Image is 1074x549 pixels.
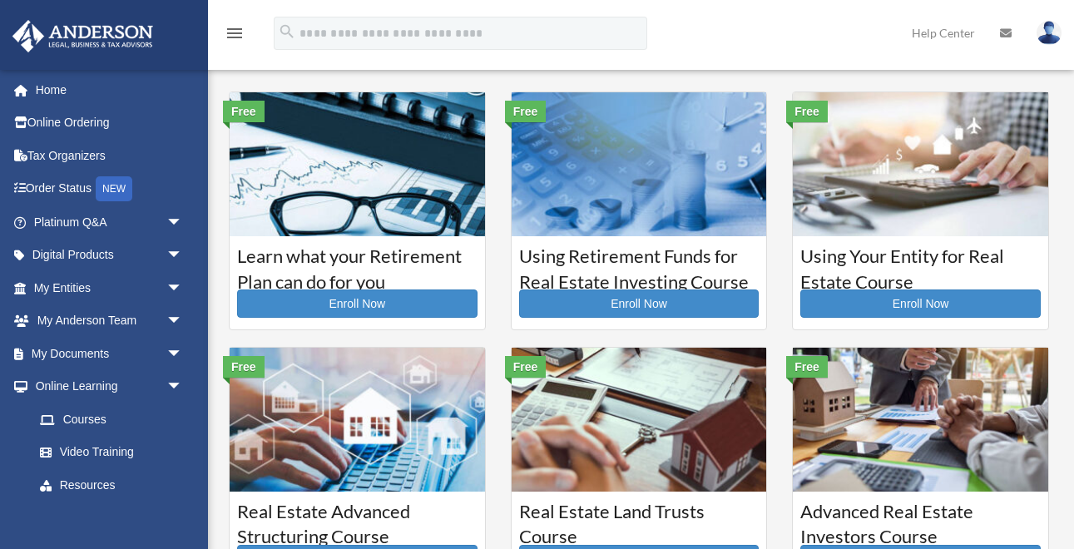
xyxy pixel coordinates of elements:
[166,271,200,305] span: arrow_drop_down
[166,205,200,240] span: arrow_drop_down
[786,356,828,378] div: Free
[7,20,158,52] img: Anderson Advisors Platinum Portal
[1037,21,1062,45] img: User Pic
[237,244,478,285] h3: Learn what your Retirement Plan can do for you
[800,289,1041,318] a: Enroll Now
[800,499,1041,541] h3: Advanced Real Estate Investors Course
[166,370,200,404] span: arrow_drop_down
[23,436,208,469] a: Video Training
[12,304,208,338] a: My Anderson Teamarrow_drop_down
[223,356,265,378] div: Free
[12,271,208,304] a: My Entitiesarrow_drop_down
[166,337,200,371] span: arrow_drop_down
[96,176,132,201] div: NEW
[519,289,760,318] a: Enroll Now
[166,239,200,273] span: arrow_drop_down
[23,468,208,502] a: Resources
[505,356,547,378] div: Free
[12,106,208,140] a: Online Ordering
[12,73,208,106] a: Home
[800,244,1041,285] h3: Using Your Entity for Real Estate Course
[12,370,208,403] a: Online Learningarrow_drop_down
[225,23,245,43] i: menu
[12,139,208,172] a: Tax Organizers
[12,172,208,206] a: Order StatusNEW
[505,101,547,122] div: Free
[786,101,828,122] div: Free
[519,499,760,541] h3: Real Estate Land Trusts Course
[519,244,760,285] h3: Using Retirement Funds for Real Estate Investing Course
[12,337,208,370] a: My Documentsarrow_drop_down
[12,239,208,272] a: Digital Productsarrow_drop_down
[223,101,265,122] div: Free
[278,22,296,41] i: search
[237,499,478,541] h3: Real Estate Advanced Structuring Course
[225,29,245,43] a: menu
[12,205,208,239] a: Platinum Q&Aarrow_drop_down
[166,304,200,339] span: arrow_drop_down
[23,403,200,436] a: Courses
[237,289,478,318] a: Enroll Now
